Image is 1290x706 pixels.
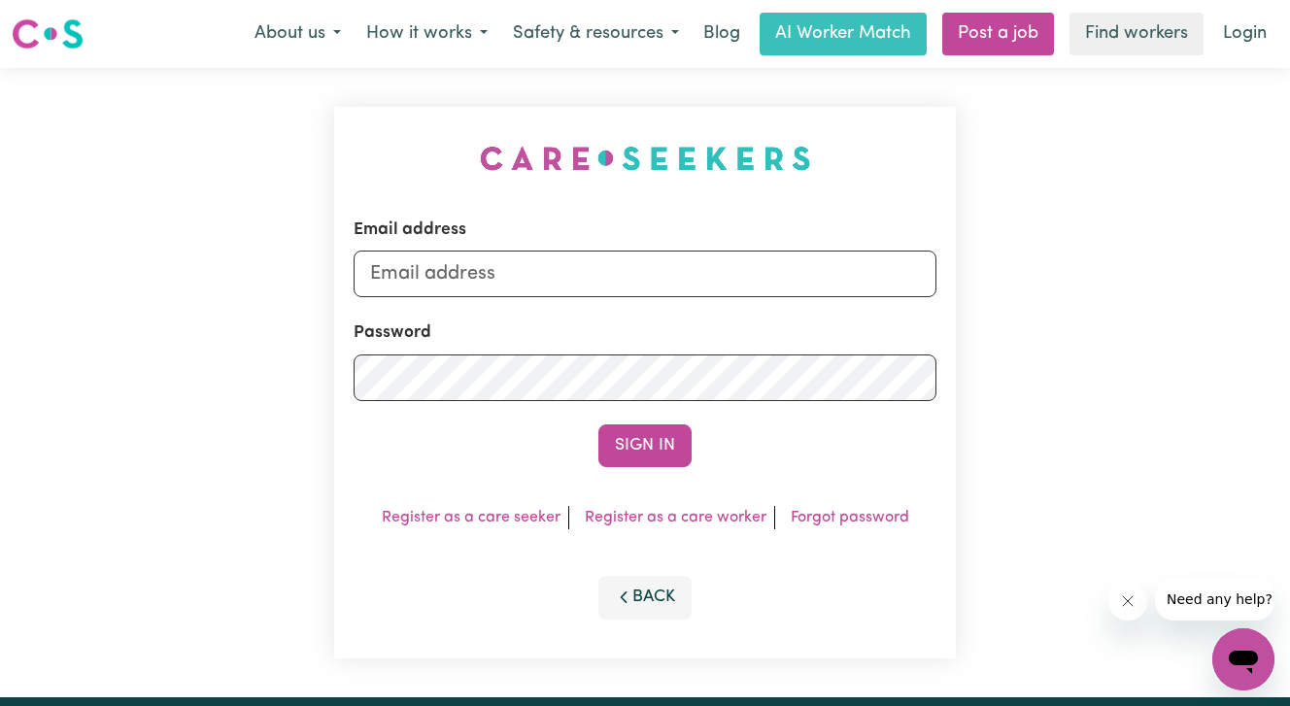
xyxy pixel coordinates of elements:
[12,17,84,51] img: Careseekers logo
[598,424,692,467] button: Sign In
[354,14,500,54] button: How it works
[354,218,466,243] label: Email address
[1108,582,1147,621] iframe: Close message
[354,251,936,297] input: Email address
[12,12,84,56] a: Careseekers logo
[942,13,1054,55] a: Post a job
[791,510,909,525] a: Forgot password
[382,510,560,525] a: Register as a care seeker
[585,510,766,525] a: Register as a care worker
[1211,13,1278,55] a: Login
[692,13,752,55] a: Blog
[1212,628,1274,690] iframe: Button to launch messaging window
[500,14,692,54] button: Safety & resources
[354,320,431,346] label: Password
[242,14,354,54] button: About us
[1155,578,1274,621] iframe: Message from company
[1069,13,1204,55] a: Find workers
[598,576,692,619] button: Back
[760,13,927,55] a: AI Worker Match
